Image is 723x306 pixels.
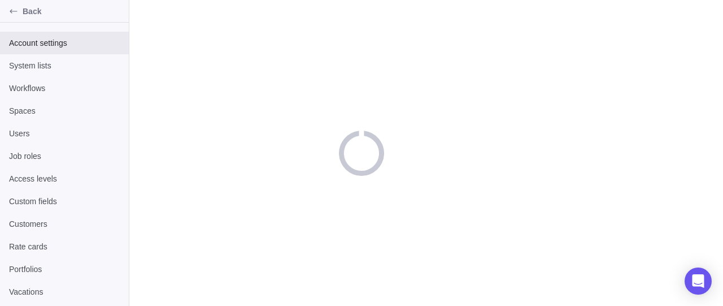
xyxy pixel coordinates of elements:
[685,268,712,295] div: Open Intercom Messenger
[23,6,124,17] span: Back
[9,60,120,71] span: System lists
[9,173,120,184] span: Access levels
[9,105,120,117] span: Spaces
[9,37,120,49] span: Account settings
[9,196,120,207] span: Custom fields
[9,264,120,275] span: Portfolios
[339,131,384,176] div: loading
[9,83,120,94] span: Workflows
[9,286,120,298] span: Vacations
[9,218,120,230] span: Customers
[9,150,120,162] span: Job roles
[9,241,120,252] span: Rate cards
[9,128,120,139] span: Users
